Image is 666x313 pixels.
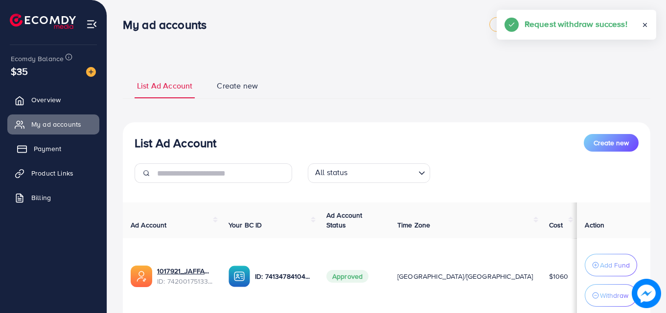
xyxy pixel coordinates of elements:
a: Payment [7,139,99,158]
span: All status [313,165,350,180]
span: [GEOGRAPHIC_DATA]/[GEOGRAPHIC_DATA] [397,271,533,281]
h5: Request withdraw success! [525,18,627,30]
img: image [86,67,96,77]
a: Billing [7,188,99,207]
span: List Ad Account [137,80,192,91]
h3: List Ad Account [135,136,216,150]
span: Ad Account [131,220,167,230]
button: Add Fund [585,254,637,276]
span: Billing [31,193,51,202]
input: Search for option [351,165,414,180]
img: ic-ba-acc.ded83a64.svg [229,266,250,287]
button: Create new [584,134,639,152]
button: Withdraw [585,284,637,307]
span: Create new [217,80,258,91]
img: logo [10,14,76,29]
img: ic-ads-acc.e4c84228.svg [131,266,152,287]
a: My ad accounts [7,114,99,134]
span: Ecomdy Balance [11,54,64,64]
img: image [633,280,660,307]
a: metap_pakistan_001 [489,17,566,32]
div: <span class='underline'>1017921_JAFFAR NEW_1727607470502</span></br>7420017513393700880 [157,266,213,286]
span: Action [585,220,604,230]
span: My ad accounts [31,119,81,129]
a: Product Links [7,163,99,183]
span: Cost [549,220,563,230]
span: Time Zone [397,220,430,230]
span: $1060 [549,271,569,281]
p: ID: 7413478410405822465 [255,270,311,282]
img: menu [86,19,97,30]
span: Approved [326,270,368,283]
span: Your BC ID [229,220,262,230]
span: Ad Account Status [326,210,363,230]
h3: My ad accounts [123,18,214,32]
p: Add Fund [600,259,630,271]
span: Payment [34,144,61,154]
a: 1017921_JAFFAR NEW_1727607470502 [157,266,213,276]
div: Search for option [308,163,430,183]
span: ID: 7420017513393700880 [157,276,213,286]
span: Create new [594,138,629,148]
span: $35 [9,61,30,83]
span: Product Links [31,168,73,178]
span: Overview [31,95,61,105]
p: Withdraw [600,290,628,301]
a: Overview [7,90,99,110]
